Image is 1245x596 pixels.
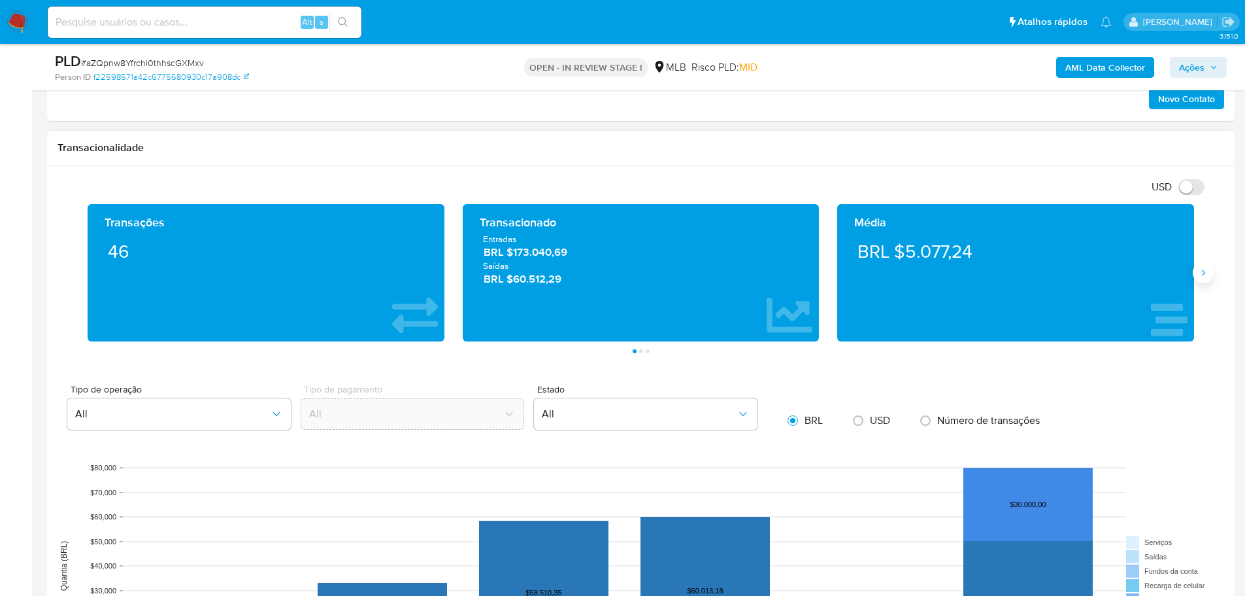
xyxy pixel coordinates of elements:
span: Alt [302,16,312,28]
input: Pesquise usuários ou casos... [48,14,361,31]
span: Atalhos rápidos [1018,15,1087,29]
span: Novo Contato [1158,90,1215,108]
span: 3.151.0 [1220,31,1238,41]
button: search-icon [329,13,356,31]
a: f22598571a42c6775680930c17a908dc [93,71,249,83]
b: PLD [55,50,81,71]
h1: Transacionalidade [58,141,1224,154]
a: Sair [1221,15,1235,29]
div: MLB [653,60,686,75]
button: Ações [1170,57,1227,78]
span: Risco PLD: [691,60,757,75]
p: OPEN - IN REVIEW STAGE I [524,58,648,77]
button: AML Data Collector [1056,57,1154,78]
button: Novo Contato [1149,88,1224,109]
span: s [320,16,324,28]
span: MID [739,60,757,75]
span: # aZQpnw8Yfrchi0thhscGXMxv [81,56,204,69]
b: AML Data Collector [1065,57,1145,78]
b: Person ID [55,71,91,83]
a: Notificações [1101,16,1112,27]
p: lucas.portella@mercadolivre.com [1143,16,1217,28]
span: Ações [1179,57,1204,78]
